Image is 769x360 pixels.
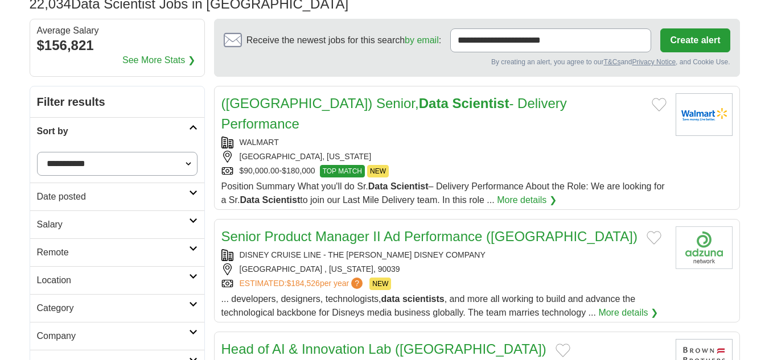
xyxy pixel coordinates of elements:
[368,181,388,191] strong: Data
[30,322,204,350] a: Company
[497,193,557,207] a: More details ❯
[30,210,204,238] a: Salary
[221,263,667,275] div: [GEOGRAPHIC_DATA] , [US_STATE], 90039
[221,96,567,131] a: ([GEOGRAPHIC_DATA]) Senior,Data Scientist- Delivery Performance
[221,294,636,317] span: ... developers, designers, technologists, , and more all working to build and advance the technol...
[240,195,260,205] strong: Data
[30,266,204,294] a: Location
[37,218,189,231] h2: Salary
[221,165,667,177] div: $90,000.00-$180,000
[262,195,301,205] strong: Scientist
[240,138,279,147] a: WALMART
[676,226,733,269] img: Company logo
[30,86,204,117] h2: Filter results
[221,229,638,244] a: Senior Product Manager II Ad Performance ([GEOGRAPHIC_DATA])
[37,190,189,204] h2: Date posted
[419,96,449,111] strong: Data
[286,279,319,288] span: $184,526
[37,246,189,259] h2: Remote
[37,35,198,56] div: $156,821
[37,274,189,287] h2: Location
[221,181,665,205] span: Position Summary What you'll do Sr. – Delivery Performance About the Role: We are looking for a S...
[221,341,546,357] a: Head of AI & Innovation Lab ([GEOGRAPHIC_DATA])
[37,26,198,35] div: Average Salary
[598,306,658,320] a: More details ❯
[122,53,195,67] a: See More Stats ❯
[603,58,620,66] a: T&Cs
[320,165,365,177] span: TOP MATCH
[37,329,189,343] h2: Company
[30,183,204,210] a: Date posted
[37,125,189,138] h2: Sort by
[381,294,400,304] strong: data
[660,28,730,52] button: Create alert
[240,278,365,290] a: ESTIMATED:$184,526per year?
[556,344,570,357] button: Add to favorite jobs
[37,301,189,315] h2: Category
[30,117,204,145] a: Sort by
[30,238,204,266] a: Remote
[647,231,661,245] button: Add to favorite jobs
[369,278,391,290] span: NEW
[405,35,439,45] a: by email
[632,58,676,66] a: Privacy Notice
[402,294,445,304] strong: scientists
[221,151,667,163] div: [GEOGRAPHIC_DATA], [US_STATE]
[390,181,429,191] strong: Scientist
[224,57,730,67] div: By creating an alert, you agree to our and , and Cookie Use.
[652,98,667,111] button: Add to favorite jobs
[367,165,389,177] span: NEW
[676,93,733,136] img: Walmart logo
[246,34,441,47] span: Receive the newest jobs for this search :
[30,294,204,322] a: Category
[452,96,509,111] strong: Scientist
[351,278,363,289] span: ?
[221,249,667,261] div: DISNEY CRUISE LINE - THE [PERSON_NAME] DISNEY COMPANY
